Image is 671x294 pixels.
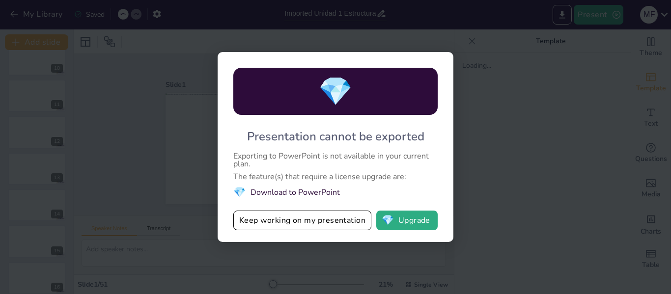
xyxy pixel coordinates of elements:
[382,215,394,225] span: diamond
[376,211,438,230] button: diamondUpgrade
[233,186,246,199] span: diamond
[233,173,438,181] div: The feature(s) that require a license upgrade are:
[318,73,353,110] span: diamond
[233,211,371,230] button: Keep working on my presentation
[233,186,438,199] li: Download to PowerPoint
[247,129,424,144] div: Presentation cannot be exported
[233,152,438,168] div: Exporting to PowerPoint is not available in your current plan.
